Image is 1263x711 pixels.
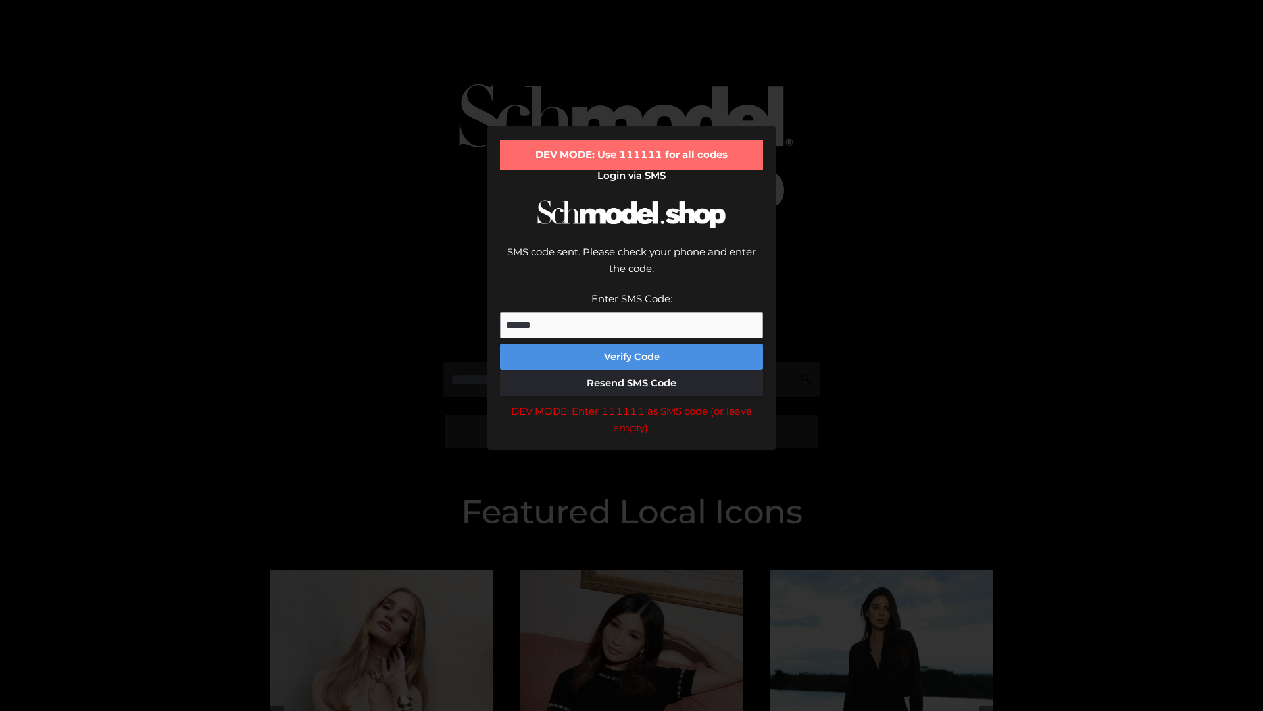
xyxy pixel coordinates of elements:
h2: Login via SMS [500,170,763,182]
img: Schmodel Logo [533,188,730,240]
div: DEV MODE: Use 111111 for all codes [500,140,763,170]
button: Verify Code [500,344,763,370]
button: Resend SMS Code [500,370,763,396]
div: DEV MODE: Enter 111111 as SMS code (or leave empty). [500,403,763,436]
label: Enter SMS Code: [591,292,672,305]
div: SMS code sent. Please check your phone and enter the code. [500,244,763,290]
